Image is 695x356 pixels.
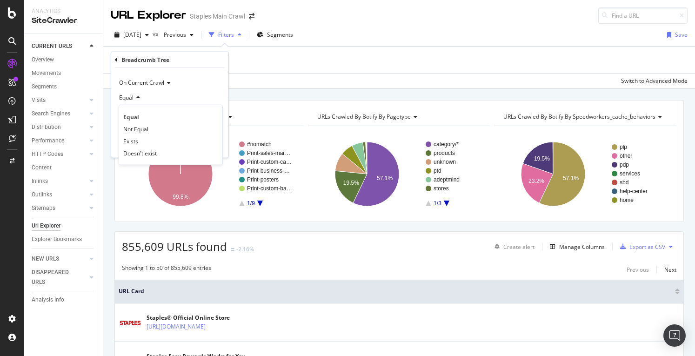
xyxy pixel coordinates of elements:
text: Print-custom-ca… [247,159,292,165]
text: plp [620,144,627,150]
text: pdp [620,161,629,168]
div: Switch to Advanced Mode [621,77,688,85]
div: SiteCrawler [32,15,95,26]
span: 2025 Sep. 19th [123,31,141,39]
span: URLs Crawled By Botify By speedworkers_cache_behaviors [503,113,655,121]
div: HTTP Codes [32,149,63,159]
text: 57.1% [563,175,579,181]
a: Url Explorer [32,221,96,231]
text: 19.5% [343,180,359,186]
a: Inlinks [32,176,87,186]
button: Next [664,264,676,275]
a: Performance [32,136,87,146]
span: Segments [267,31,293,39]
a: Segments [32,82,96,92]
div: Explorer Bookmarks [32,235,82,244]
a: DISAPPEARED URLS [32,268,87,287]
div: Url Explorer [32,221,60,231]
a: Explorer Bookmarks [32,235,96,244]
button: [DATE] [111,27,153,42]
div: Visits [32,95,46,105]
text: unknown [434,159,456,165]
div: Staples® Official Online Store [147,314,246,322]
div: Overview [32,55,54,65]
div: Content [32,163,52,173]
a: CURRENT URLS [32,41,87,51]
span: On Current Crawl [119,79,164,87]
div: -2.16% [236,245,254,253]
div: NEW URLS [32,254,59,264]
text: other [620,153,632,159]
svg: A chart. [495,134,674,215]
button: Export as CSV [616,239,665,254]
span: vs [153,30,160,38]
text: 19.5% [534,155,550,162]
a: Search Engines [32,109,87,119]
span: URLs Crawled By Botify By pagetype [317,113,411,121]
a: Overview [32,55,96,65]
text: services [620,170,640,177]
span: 855,609 URLs found [122,239,227,254]
div: Next [664,266,676,274]
a: Sitemaps [32,203,87,213]
h4: URLs Crawled By Botify By speedworkers_cache_behaviors [501,109,669,124]
input: Find a URL [598,7,688,24]
text: 99.8% [173,194,188,200]
a: Content [32,163,96,173]
a: NEW URLS [32,254,87,264]
div: Performance [32,136,64,146]
text: 57.1% [377,175,393,181]
div: Manage Columns [559,243,605,251]
text: products [434,150,455,156]
div: Search Engines [32,109,70,119]
div: Save [675,31,688,39]
a: Visits [32,95,87,105]
text: Print-business-… [247,168,290,174]
text: sbd [620,179,628,186]
h4: URLs Crawled By Botify By pagetype [315,109,482,124]
div: Distribution [32,122,61,132]
text: category/* [434,141,459,148]
div: Staples Main Crawl [190,12,245,21]
a: Outlinks [32,190,87,200]
span: Equal [119,94,134,101]
text: 23.2% [528,178,544,184]
button: Create alert [491,239,535,254]
img: Equal [231,248,234,251]
div: Create alert [503,243,535,251]
div: Analytics [32,7,95,15]
button: Previous [160,27,197,42]
button: Cancel [115,141,144,150]
div: Filters [218,31,234,39]
div: DISAPPEARED URLS [32,268,79,287]
span: Equal [123,113,139,121]
text: Print-custom-ba… [247,185,292,192]
text: Print-sales-mar… [247,150,290,156]
text: stores [434,185,449,192]
text: ptd [434,168,441,174]
div: Breadcrumb Tree [121,56,169,64]
a: [URL][DOMAIN_NAME] [147,322,206,331]
span: Doesn't exist [123,149,157,157]
div: Outlinks [32,190,52,200]
text: help-center [620,188,648,195]
div: Previous [627,266,649,274]
button: Previous [627,264,649,275]
svg: A chart. [122,134,301,215]
svg: A chart. [308,134,488,215]
a: Movements [32,68,96,78]
span: Not Equal [123,125,148,133]
div: CURRENT URLS [32,41,72,51]
div: Inlinks [32,176,48,186]
text: adeptmind [434,176,460,183]
button: Save [663,27,688,42]
a: Analysis Info [32,295,96,305]
text: Print-posters [247,176,279,183]
div: Open Intercom Messenger [663,324,686,347]
div: Analysis Info [32,295,64,305]
span: Previous [160,31,186,39]
div: Export as CSV [629,243,665,251]
div: URL Explorer [111,7,186,23]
